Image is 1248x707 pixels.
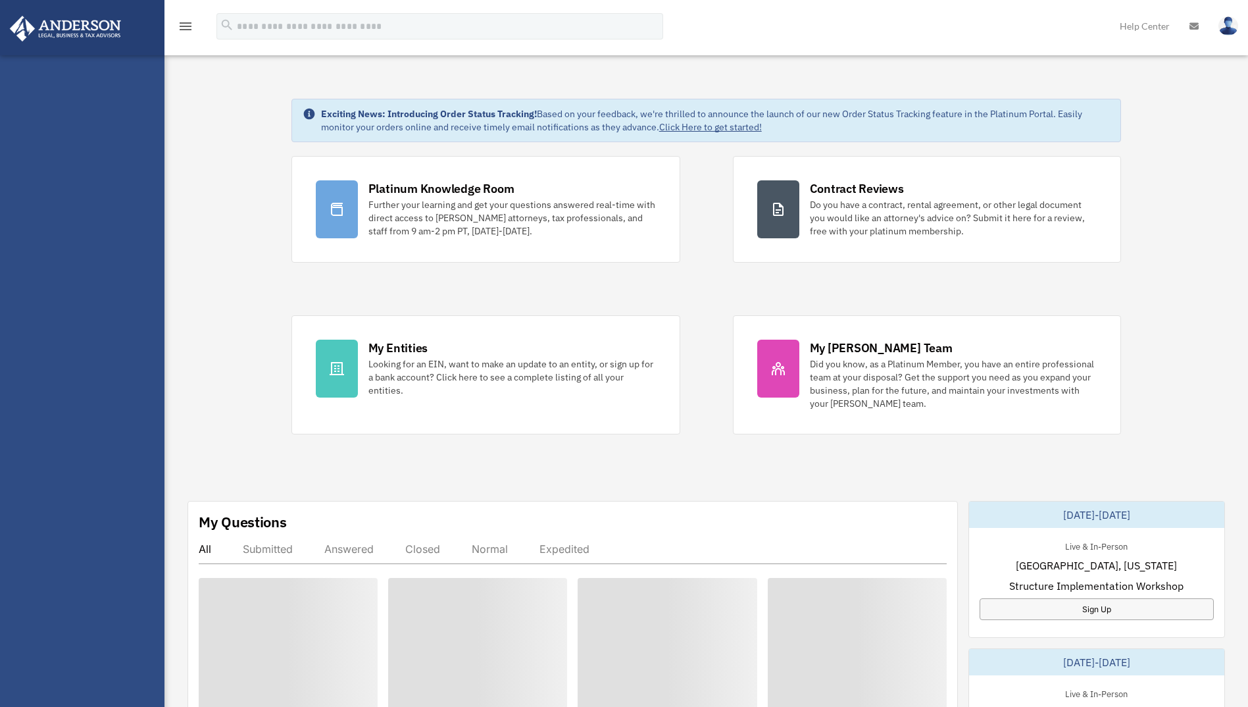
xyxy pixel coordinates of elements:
i: search [220,18,234,32]
div: Submitted [243,542,293,556]
a: Click Here to get started! [659,121,762,133]
div: Closed [405,542,440,556]
div: Looking for an EIN, want to make an update to an entity, or sign up for a bank account? Click her... [368,357,656,397]
div: My Questions [199,512,287,532]
a: Contract Reviews Do you have a contract, rental agreement, or other legal document you would like... [733,156,1122,263]
div: Answered [324,542,374,556]
span: [GEOGRAPHIC_DATA], [US_STATE] [1016,558,1177,573]
div: Normal [472,542,508,556]
div: Contract Reviews [810,180,904,197]
div: Expedited [539,542,589,556]
div: [DATE]-[DATE] [969,649,1224,675]
img: Anderson Advisors Platinum Portal [6,16,125,41]
div: [DATE]-[DATE] [969,502,1224,528]
div: All [199,542,211,556]
img: User Pic [1218,16,1238,36]
a: menu [178,23,193,34]
a: Sign Up [980,598,1214,620]
div: Based on your feedback, we're thrilled to announce the launch of our new Order Status Tracking fe... [321,107,1111,134]
div: Live & In-Person [1055,538,1138,552]
div: Did you know, as a Platinum Member, you have an entire professional team at your disposal? Get th... [810,357,1097,410]
strong: Exciting News: Introducing Order Status Tracking! [321,108,537,120]
a: My Entities Looking for an EIN, want to make an update to an entity, or sign up for a bank accoun... [291,315,680,434]
span: Structure Implementation Workshop [1009,578,1184,594]
i: menu [178,18,193,34]
a: My [PERSON_NAME] Team Did you know, as a Platinum Member, you have an entire professional team at... [733,315,1122,434]
a: Platinum Knowledge Room Further your learning and get your questions answered real-time with dire... [291,156,680,263]
div: Do you have a contract, rental agreement, or other legal document you would like an attorney's ad... [810,198,1097,238]
div: Live & In-Person [1055,686,1138,700]
div: Further your learning and get your questions answered real-time with direct access to [PERSON_NAM... [368,198,656,238]
div: My Entities [368,340,428,356]
div: Platinum Knowledge Room [368,180,514,197]
div: My [PERSON_NAME] Team [810,340,953,356]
